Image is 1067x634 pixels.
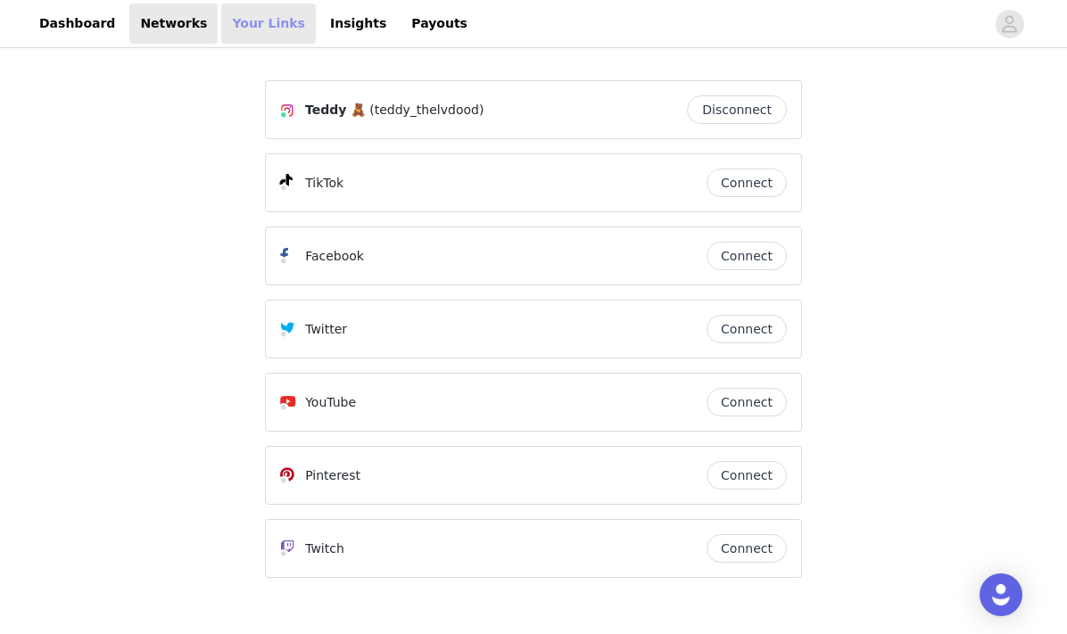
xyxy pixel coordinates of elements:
[707,169,787,197] button: Connect
[305,539,344,558] p: Twitch
[305,101,366,119] span: Teddy 🧸
[29,4,126,44] a: Dashboard
[980,573,1022,616] div: Open Intercom Messenger
[707,242,787,270] button: Connect
[707,315,787,343] button: Connect
[707,388,787,416] button: Connect
[369,101,484,119] span: (teddy_thelvdood)
[221,4,316,44] a: Your Links
[305,174,343,193] p: TikTok
[280,103,294,118] img: Instagram Icon
[305,466,360,485] p: Pinterest
[707,534,787,563] button: Connect
[305,320,347,339] p: Twitter
[401,4,478,44] a: Payouts
[707,461,787,490] button: Connect
[319,4,397,44] a: Insights
[305,393,356,412] p: YouTube
[129,4,218,44] a: Networks
[305,247,364,266] p: Facebook
[1001,10,1018,38] div: avatar
[687,95,787,124] button: Disconnect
